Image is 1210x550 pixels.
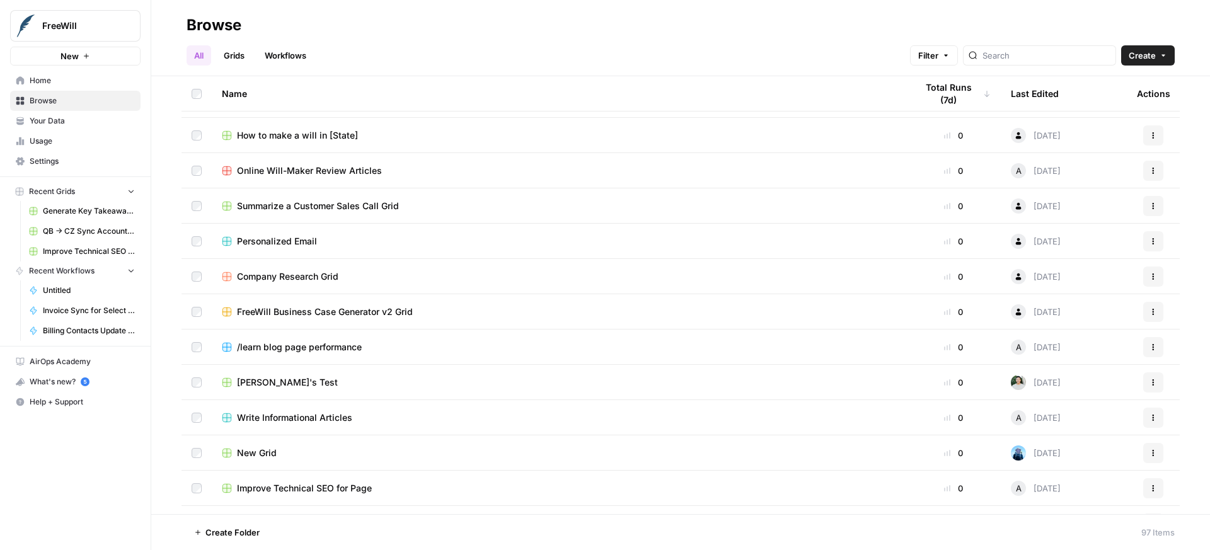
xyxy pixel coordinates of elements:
[30,115,135,127] span: Your Data
[237,447,277,459] span: New Grid
[1016,164,1022,177] span: A
[1011,234,1061,249] div: [DATE]
[222,164,896,177] a: Online Will-Maker Review Articles
[83,379,86,385] text: 5
[916,411,991,424] div: 0
[916,270,991,283] div: 0
[30,135,135,147] span: Usage
[222,376,896,389] a: [PERSON_NAME]'s Test
[916,447,991,459] div: 0
[237,270,338,283] span: Company Research Grid
[916,164,991,177] div: 0
[43,246,135,257] span: Improve Technical SEO for Page
[916,376,991,389] div: 0
[237,306,413,318] span: FreeWill Business Case Generator v2 Grid
[187,522,267,542] button: Create Folder
[10,10,141,42] button: Workspace: FreeWill
[918,49,938,62] span: Filter
[23,321,141,341] a: Billing Contacts Update Workflow v3.0
[982,49,1110,62] input: Search
[222,447,896,459] a: New Grid
[14,14,37,37] img: FreeWill Logo
[1121,45,1175,66] button: Create
[30,95,135,106] span: Browse
[43,305,135,316] span: Invoice Sync for Select Partners (QB -> CZ)
[222,235,896,248] a: Personalized Email
[1011,481,1061,496] div: [DATE]
[11,372,140,391] div: What's new?
[910,45,958,66] button: Filter
[1137,76,1170,111] div: Actions
[43,205,135,217] span: Generate Key Takeaways from Webinar Transcripts
[42,20,118,32] span: FreeWill
[23,280,141,301] a: Untitled
[10,372,141,392] button: What's new? 5
[187,45,211,66] a: All
[1011,304,1061,319] div: [DATE]
[10,71,141,91] a: Home
[222,76,896,111] div: Name
[222,411,896,424] a: Write Informational Articles
[1016,341,1022,353] span: A
[30,156,135,167] span: Settings
[1011,445,1061,461] div: [DATE]
[10,91,141,111] a: Browse
[916,341,991,353] div: 0
[60,50,79,62] span: New
[10,261,141,280] button: Recent Workflows
[81,377,89,386] a: 5
[23,221,141,241] a: QB -> CZ Sync Account Matching
[10,47,141,66] button: New
[1011,269,1061,284] div: [DATE]
[29,265,95,277] span: Recent Workflows
[205,526,260,539] span: Create Folder
[10,352,141,372] a: AirOps Academy
[222,341,896,353] a: /learn blog page performance
[23,241,141,261] a: Improve Technical SEO for Page
[237,376,338,389] span: [PERSON_NAME]'s Test
[1141,526,1175,539] div: 97 Items
[916,200,991,212] div: 0
[916,306,991,318] div: 0
[30,396,135,408] span: Help + Support
[187,15,241,35] div: Browse
[30,75,135,86] span: Home
[216,45,252,66] a: Grids
[30,356,135,367] span: AirOps Academy
[1129,49,1156,62] span: Create
[29,186,75,197] span: Recent Grids
[1011,375,1026,390] img: n0mw28c6b1aidu35u8ho3rjw5loq
[43,285,135,296] span: Untitled
[43,325,135,336] span: Billing Contacts Update Workflow v3.0
[916,235,991,248] div: 0
[222,129,896,142] a: How to make a will in [State]
[43,226,135,237] span: QB -> CZ Sync Account Matching
[1011,198,1061,214] div: [DATE]
[1011,163,1061,178] div: [DATE]
[257,45,314,66] a: Workflows
[1011,76,1059,111] div: Last Edited
[237,200,399,212] span: Summarize a Customer Sales Call Grid
[222,270,896,283] a: Company Research Grid
[237,129,358,142] span: How to make a will in [State]
[1011,445,1026,461] img: 8b0o61f2bnlbq1xhh7yx6aw3qno9
[237,235,317,248] span: Personalized Email
[10,182,141,201] button: Recent Grids
[1011,375,1061,390] div: [DATE]
[10,131,141,151] a: Usage
[237,411,352,424] span: Write Informational Articles
[1016,482,1022,495] span: A
[23,201,141,221] a: Generate Key Takeaways from Webinar Transcripts
[10,111,141,131] a: Your Data
[23,301,141,321] a: Invoice Sync for Select Partners (QB -> CZ)
[1016,411,1022,424] span: A
[10,392,141,412] button: Help + Support
[1011,410,1061,425] div: [DATE]
[222,306,896,318] a: FreeWill Business Case Generator v2 Grid
[237,164,382,177] span: Online Will-Maker Review Articles
[916,76,991,111] div: Total Runs (7d)
[1011,128,1061,143] div: [DATE]
[10,151,141,171] a: Settings
[237,482,372,495] span: Improve Technical SEO for Page
[222,200,896,212] a: Summarize a Customer Sales Call Grid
